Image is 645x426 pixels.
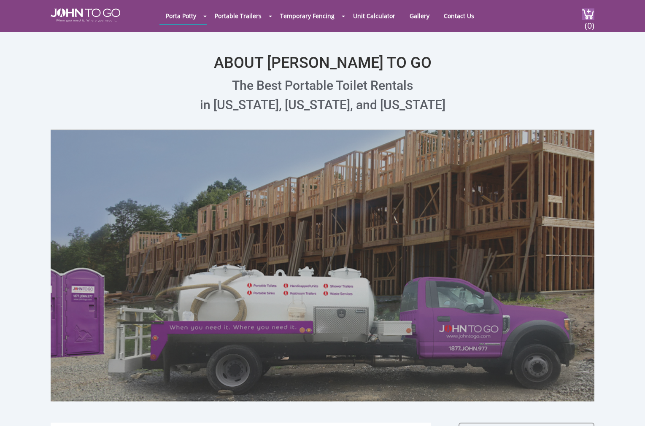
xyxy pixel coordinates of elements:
[159,8,202,24] a: Porta Potty
[403,8,436,24] a: Gallery
[584,13,594,31] span: (0)
[347,8,402,24] a: Unit Calculator
[51,76,594,115] p: The Best Portable Toilet Rentals in [US_STATE], [US_STATE], and [US_STATE]
[51,129,594,402] img: About Banner
[51,8,120,22] img: JOHN to go
[582,8,594,20] img: cart a
[274,8,341,24] a: Temporary Fencing
[611,392,645,426] button: Live Chat
[51,32,594,72] h1: ABOUT [PERSON_NAME] TO GO
[437,8,480,24] a: Contact Us
[208,8,268,24] a: Portable Trailers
